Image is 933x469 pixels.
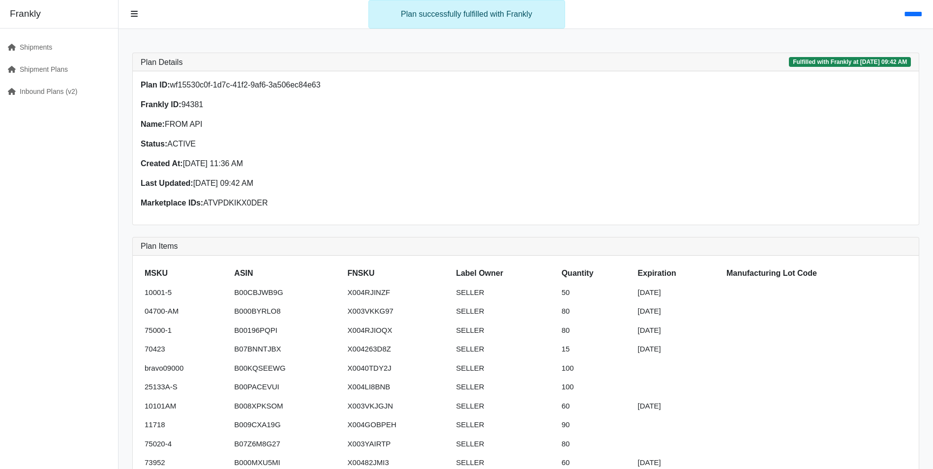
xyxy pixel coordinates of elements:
td: X004263D8Z [344,340,452,359]
td: 11718 [141,415,230,435]
p: 94381 [141,99,520,111]
p: wf15530c0f-1d7c-41f2-9af6-3a506ec84e63 [141,79,520,91]
td: B00196PQPI [230,321,343,340]
td: 100 [558,378,634,397]
th: ASIN [230,264,343,283]
td: 75000-1 [141,321,230,340]
td: 100 [558,359,634,378]
strong: Frankly ID: [141,100,181,109]
td: X004RJINZF [344,283,452,302]
td: [DATE] [634,321,722,340]
span: Fulfilled with Frankly at [DATE] 09:42 AM [789,57,911,67]
td: SELLER [452,378,558,397]
td: SELLER [452,283,558,302]
td: B008XPKSOM [230,397,343,416]
th: Manufacturing Lot Code [722,264,911,283]
h3: Plan Items [141,241,911,251]
td: SELLER [452,340,558,359]
td: X004LI8BNB [344,378,452,397]
p: ATVPDKIKX0DER [141,197,520,209]
strong: Plan ID: [141,81,170,89]
td: SELLER [452,415,558,435]
td: [DATE] [634,302,722,321]
p: FROM API [141,118,520,130]
th: MSKU [141,264,230,283]
td: 50 [558,283,634,302]
td: X004RJIOQX [344,321,452,340]
td: B07BNNTJBX [230,340,343,359]
td: 04700-AM [141,302,230,321]
td: [DATE] [634,397,722,416]
td: 80 [558,321,634,340]
h3: Plan Details [141,58,182,67]
p: [DATE] 09:42 AM [141,177,520,189]
td: X003VKJGJN [344,397,452,416]
td: 60 [558,397,634,416]
td: B00CBJWB9G [230,283,343,302]
td: 25133A-S [141,378,230,397]
td: B00PACEVUI [230,378,343,397]
td: SELLER [452,302,558,321]
td: 70423 [141,340,230,359]
td: SELLER [452,359,558,378]
td: B000BYRLO8 [230,302,343,321]
strong: Last Updated: [141,179,193,187]
td: B00KQSEEWG [230,359,343,378]
td: X0040TDY2J [344,359,452,378]
strong: Name: [141,120,165,128]
td: 90 [558,415,634,435]
td: B009CXA19G [230,415,343,435]
td: 75020-4 [141,435,230,454]
strong: Created At: [141,159,183,168]
th: FNSKU [344,264,452,283]
td: B07Z6M8G27 [230,435,343,454]
strong: Marketplace IDs: [141,199,203,207]
p: ACTIVE [141,138,520,150]
td: X004GOBPEH [344,415,452,435]
td: 80 [558,435,634,454]
strong: Status: [141,140,167,148]
td: SELLER [452,435,558,454]
th: Expiration [634,264,722,283]
td: 80 [558,302,634,321]
td: 10001-5 [141,283,230,302]
td: SELLER [452,321,558,340]
td: X003VKKG97 [344,302,452,321]
td: 10101AM [141,397,230,416]
td: [DATE] [634,283,722,302]
p: [DATE] 11:36 AM [141,158,520,170]
td: bravo09000 [141,359,230,378]
th: Quantity [558,264,634,283]
td: SELLER [452,397,558,416]
td: 15 [558,340,634,359]
td: X003YAIRTP [344,435,452,454]
td: [DATE] [634,340,722,359]
th: Label Owner [452,264,558,283]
